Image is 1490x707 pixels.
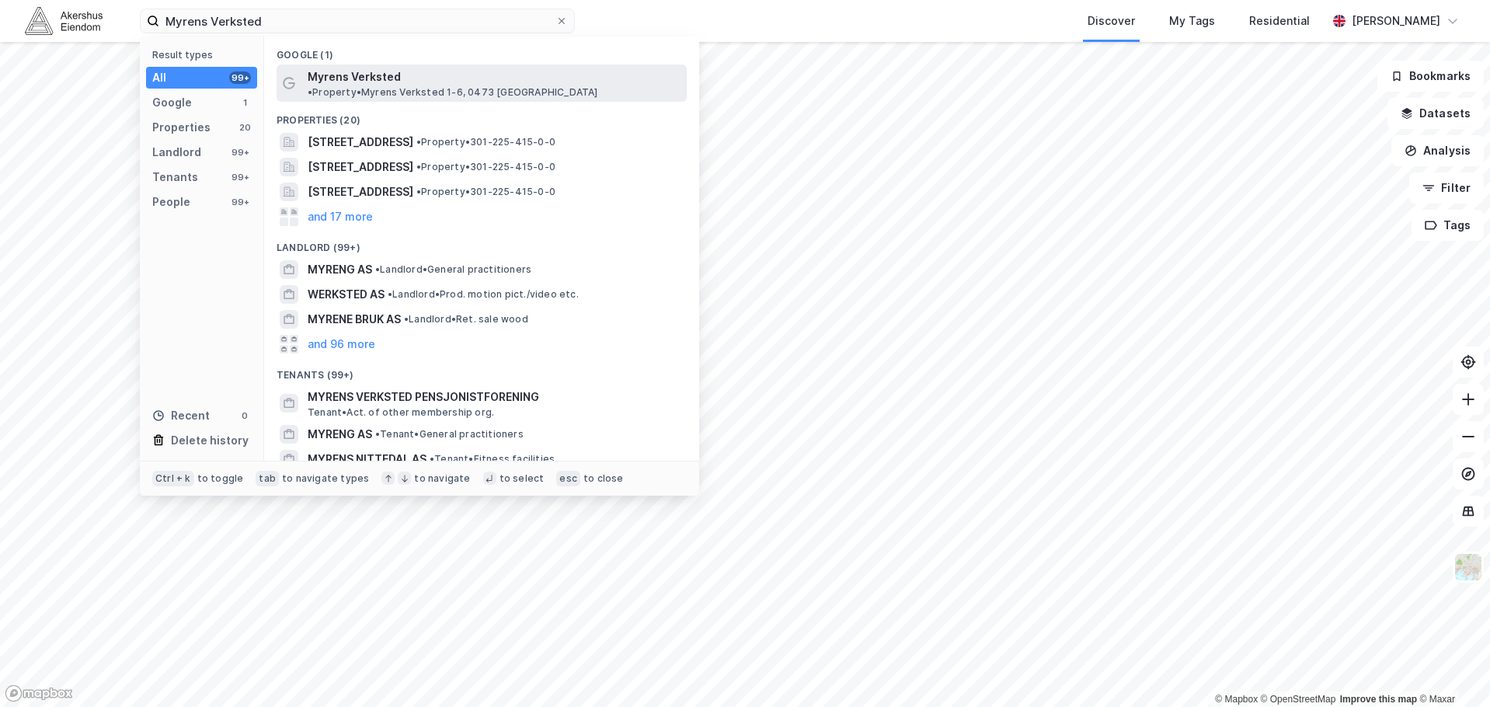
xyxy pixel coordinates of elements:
[152,168,198,186] div: Tenants
[1412,632,1490,707] iframe: Chat Widget
[388,288,579,301] span: Landlord • Prod. motion pict./video etc.
[1391,135,1484,166] button: Analysis
[152,143,201,162] div: Landlord
[404,313,409,325] span: •
[308,425,372,444] span: MYRENG AS
[416,136,555,148] span: Property • 301-225-415-0-0
[152,118,211,137] div: Properties
[308,406,494,419] span: Tenant • Act. of other membership org.
[159,9,555,33] input: Search by address, cadastre, landlords, tenants or people
[1453,552,1483,582] img: Z
[171,431,249,450] div: Delete history
[308,86,598,99] span: Property • Myrens Verksted 1-6, 0473 [GEOGRAPHIC_DATA]
[375,428,380,440] span: •
[308,207,373,226] button: and 17 more
[264,229,699,257] div: Landlord (99+)
[229,71,251,84] div: 99+
[308,133,413,151] span: [STREET_ADDRESS]
[430,453,434,465] span: •
[229,146,251,158] div: 99+
[264,102,699,130] div: Properties (20)
[308,310,401,329] span: MYRENE BRUK AS
[5,684,73,702] a: Mapbox homepage
[152,49,257,61] div: Result types
[1340,694,1417,705] a: Improve this map
[282,472,369,485] div: to navigate types
[416,136,421,148] span: •
[1377,61,1484,92] button: Bookmarks
[1261,694,1336,705] a: OpenStreetMap
[375,428,524,441] span: Tenant • General practitioners
[238,121,251,134] div: 20
[308,183,413,201] span: [STREET_ADDRESS]
[152,471,194,486] div: Ctrl + k
[1352,12,1440,30] div: [PERSON_NAME]
[416,161,421,172] span: •
[152,68,166,87] div: All
[388,288,392,300] span: •
[229,171,251,183] div: 99+
[308,285,385,304] span: WERKSTED AS
[152,93,192,112] div: Google
[430,453,555,465] span: Tenant • Fitness facilities
[375,263,380,275] span: •
[238,96,251,109] div: 1
[152,406,210,425] div: Recent
[416,186,421,197] span: •
[256,471,279,486] div: tab
[197,472,244,485] div: to toggle
[229,196,251,208] div: 99+
[1412,210,1484,241] button: Tags
[404,313,528,326] span: Landlord • Ret. sale wood
[556,471,580,486] div: esc
[152,193,190,211] div: People
[414,472,470,485] div: to navigate
[583,472,624,485] div: to close
[25,7,103,34] img: akershus-eiendom-logo.9091f326c980b4bce74ccdd9f866810c.svg
[500,472,545,485] div: to select
[416,161,555,173] span: Property • 301-225-415-0-0
[1088,12,1135,30] div: Discover
[264,37,699,64] div: Google (1)
[308,335,375,353] button: and 96 more
[416,186,555,198] span: Property • 301-225-415-0-0
[308,86,312,98] span: •
[1215,694,1258,705] a: Mapbox
[238,409,251,422] div: 0
[264,357,699,385] div: Tenants (99+)
[1409,172,1484,204] button: Filter
[375,263,531,276] span: Landlord • General practitioners
[308,158,413,176] span: [STREET_ADDRESS]
[1169,12,1215,30] div: My Tags
[308,450,426,468] span: MYRENS NITTEDAL AS
[308,388,681,406] span: MYRENS VERKSTED PENSJONISTFORENING
[308,68,401,86] span: Myrens Verksted
[1249,12,1310,30] div: Residential
[308,260,372,279] span: MYRENG AS
[1387,98,1484,129] button: Datasets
